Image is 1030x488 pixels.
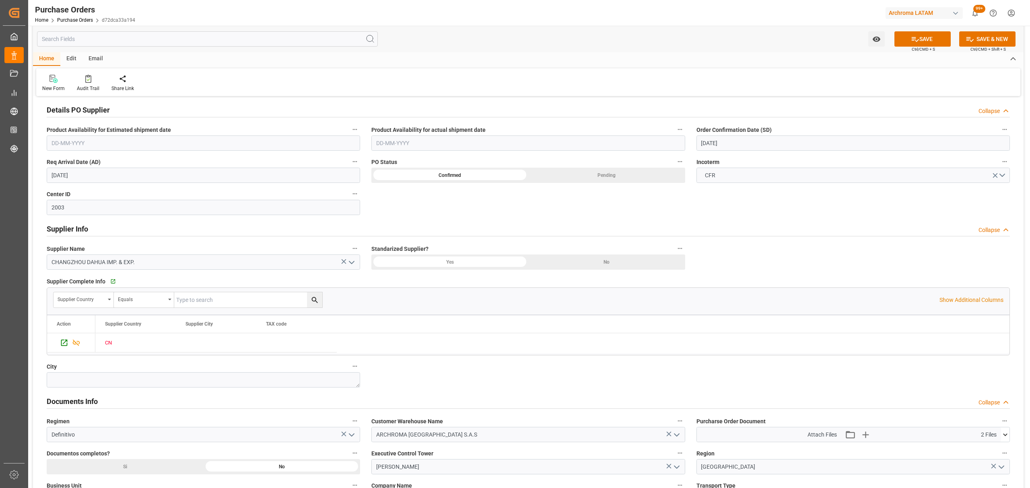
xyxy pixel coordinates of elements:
button: open menu [114,292,174,308]
div: Equals [118,294,165,303]
span: Ctrl/CMD + S [912,46,935,52]
span: Incoterm [696,158,719,166]
div: Yes [371,254,528,270]
button: open menu [696,168,1010,183]
span: Customer Warehouse Name [371,417,443,426]
span: Center ID [47,190,70,199]
div: Collapse [978,226,1000,234]
span: Attach Files [808,431,837,439]
button: open menu [868,31,885,47]
input: DD-MM-YYYY [47,168,360,183]
span: 99+ [973,5,985,13]
span: CFR [701,171,719,180]
button: Documentos completos? [350,448,360,458]
div: Press SPACE to select this row. [95,333,337,353]
div: Email [82,52,109,66]
button: open menu [670,461,682,473]
input: enter warehouse [371,427,685,442]
span: Ctrl/CMD + Shift + S [970,46,1006,52]
button: SAVE & NEW [959,31,1016,47]
div: Pending [528,168,685,183]
span: Supplier Complete Info [47,277,105,286]
button: search button [307,292,322,308]
span: Purcharse Order Document [696,417,766,426]
button: open menu [345,429,357,441]
div: CN [105,334,166,352]
button: Archroma LATAM [886,5,966,21]
input: enter supplier [47,254,360,270]
button: SAVE [894,31,951,47]
button: Center ID [350,189,360,199]
span: Order Confirmation Date (SD) [696,126,772,134]
div: Action [57,321,71,327]
button: Order Confirmation Date (SD) [999,124,1010,135]
button: PO Status [675,156,685,167]
span: 2 Files [981,431,997,439]
div: Collapse [978,107,1000,115]
div: Archroma LATAM [886,7,963,19]
span: Standarized Supplier? [371,245,428,253]
div: Share Link [111,85,134,92]
div: Si [47,459,204,474]
button: open menu [54,292,114,308]
span: Req Arrival Date (AD) [47,158,101,166]
span: Supplier City [185,321,213,327]
span: Executive Control Tower [371,449,433,458]
button: Help Center [984,4,1002,22]
span: Supplier Country [105,321,141,327]
button: open menu [995,461,1007,473]
button: Regimen [350,416,360,426]
div: Purchase Orders [35,4,135,16]
div: Confirmed [371,168,528,183]
div: Collapse [978,398,1000,407]
h2: Documents Info [47,396,98,407]
button: City [350,361,360,371]
button: Standarized Supplier? [675,243,685,254]
a: Home [35,17,48,23]
div: Home [33,52,60,66]
button: Req Arrival Date (AD) [350,156,360,167]
button: Product Availability for Estimated shipment date [350,124,360,135]
a: Purchase Orders [57,17,93,23]
button: show 100 new notifications [966,4,984,22]
div: No [528,254,685,270]
button: Executive Control Tower [675,448,685,458]
span: Regimen [47,417,70,426]
div: Edit [60,52,82,66]
span: Region [696,449,715,458]
span: PO Status [371,158,397,166]
div: Press SPACE to select this row. [47,333,95,353]
span: Product Availability for Estimated shipment date [47,126,171,134]
h2: Details PO Supplier [47,105,110,115]
input: DD-MM-YYYY [696,135,1010,151]
button: Incoterm [999,156,1010,167]
input: Type to search [174,292,322,308]
span: TAX code [266,321,286,327]
input: Search Fields [37,31,378,47]
button: Supplier Name [350,243,360,254]
button: Product Availability for actual shipment date [675,124,685,135]
div: No [204,459,360,474]
button: Purcharse Order Document [999,416,1010,426]
input: DD-MM-YYYY [47,135,360,151]
p: Show Additional Columns [939,296,1003,304]
input: DD-MM-YYYY [371,135,685,151]
div: Supplier Country [58,294,105,303]
button: open menu [345,256,357,269]
button: Customer Warehouse Name [675,416,685,426]
button: Region [999,448,1010,458]
span: City [47,363,57,371]
h2: Supplier Info [47,223,88,234]
div: New Form [42,85,65,92]
div: Audit Trail [77,85,99,92]
button: open menu [670,429,682,441]
span: Supplier Name [47,245,85,253]
span: Product Availability for actual shipment date [371,126,486,134]
span: Documentos completos? [47,449,110,458]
